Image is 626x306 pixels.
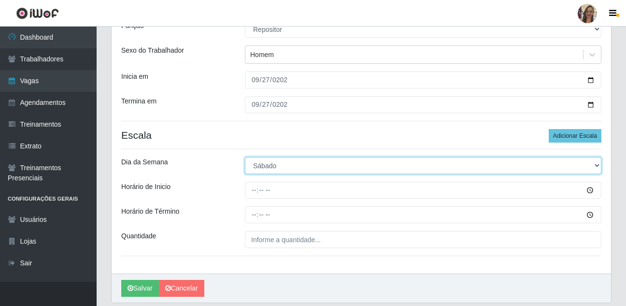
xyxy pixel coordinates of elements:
h4: Escala [121,129,601,141]
label: Inicia em [121,72,148,82]
img: CoreUI Logo [16,7,59,19]
label: Quantidade [121,231,156,241]
input: 00/00/0000 [245,96,601,113]
label: Horário de Término [121,206,179,217]
label: Sexo do Trabalhador [121,45,184,56]
label: Dia da Semana [121,157,168,167]
a: Cancelar [159,280,204,297]
div: Homem [250,50,274,60]
button: Salvar [121,280,159,297]
input: 00/00/0000 [245,72,601,88]
label: Horário de Inicio [121,182,171,192]
input: Informe a quantidade... [245,231,601,248]
input: 00:00 [245,182,601,199]
label: Termina em [121,96,156,106]
button: Adicionar Escala [549,129,601,143]
input: 00:00 [245,206,601,223]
